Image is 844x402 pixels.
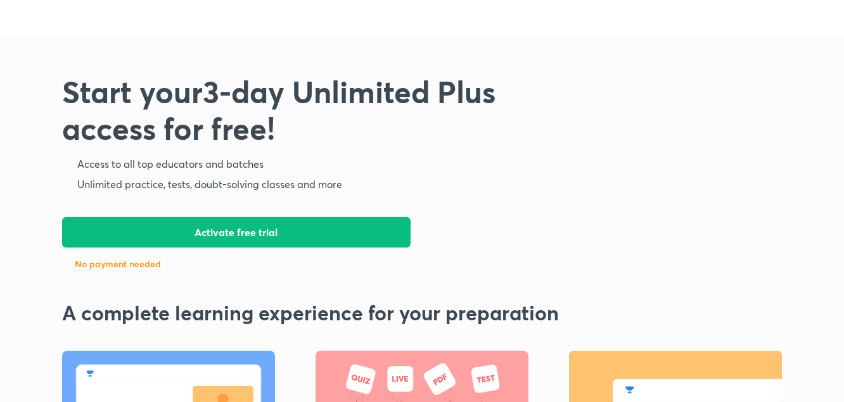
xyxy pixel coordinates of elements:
[62,73,527,146] h3: Start your 3 -day Unlimited Plus access for free!
[61,158,74,170] img: step
[527,73,782,243] img: start-free-trial
[62,10,147,23] img: Unacademy
[77,177,342,192] h5: Unlimited practice, tests, doubt-solving classes and more
[62,217,411,248] button: Activate free trial
[77,156,264,172] h5: Access to all top educators and batches
[62,259,72,269] img: feature
[62,301,782,325] h2: A complete learning experience for your preparation
[61,178,74,191] img: step
[75,258,161,270] p: No payment needed
[62,10,147,26] a: Unacademy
